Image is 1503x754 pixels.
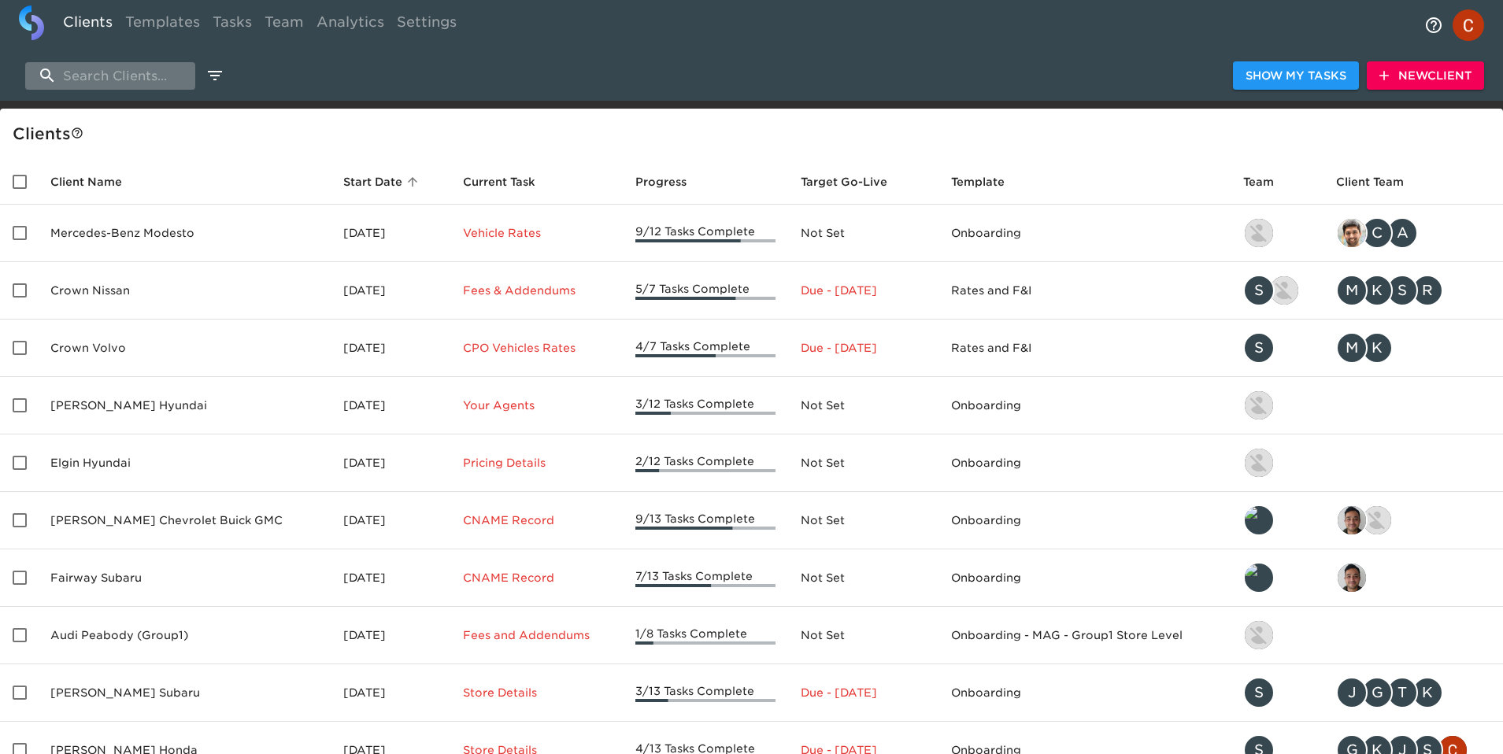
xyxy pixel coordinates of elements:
div: mcooley@crowncars.com, kwilson@crowncars.com, sparent@crowncars.com, rrobins@crowncars.com [1336,275,1490,306]
div: kevin.lo@roadster.com [1243,390,1311,421]
td: 5/7 Tasks Complete [623,262,787,320]
div: sandeep@simplemnt.com, clayton.mandel@roadster.com, angelique.nurse@roadster.com [1336,217,1490,249]
div: mcooley@crowncars.com, kwilson@crowncars.com [1336,332,1490,364]
span: Progress [635,172,707,191]
div: sai@simplemnt.com [1336,562,1490,593]
img: kevin.lo@roadster.com [1245,449,1273,477]
img: logo [19,6,44,40]
span: Show My Tasks [1246,66,1346,86]
td: [DATE] [331,434,450,492]
img: nikko.foster@roadster.com [1363,506,1391,534]
div: kevin.lo@roadster.com [1243,447,1311,479]
td: Not Set [788,434,938,492]
td: Not Set [788,607,938,664]
span: Client Name [50,172,143,191]
img: sandeep@simplemnt.com [1338,219,1366,247]
td: Fairway Subaru [38,549,331,607]
td: Not Set [788,205,938,262]
button: Show My Tasks [1233,61,1359,91]
td: Mercedes-Benz Modesto [38,205,331,262]
p: Fees & Addendums [463,283,611,298]
td: 3/12 Tasks Complete [623,377,787,434]
td: 4/7 Tasks Complete [623,320,787,377]
span: Client Team [1336,172,1424,191]
td: Onboarding [938,664,1231,722]
div: J [1336,677,1368,708]
span: Current Task [463,172,556,191]
p: Pricing Details [463,455,611,471]
svg: This is a list of all of your clients and clients shared with you [71,127,83,139]
p: CPO Vehicles Rates [463,340,611,356]
td: Audi Peabody (Group1) [38,607,331,664]
a: Tasks [206,6,258,44]
div: savannah@roadster.com, austin@roadster.com [1243,275,1311,306]
td: Onboarding [938,434,1231,492]
div: K [1412,677,1443,708]
td: [PERSON_NAME] Chevrolet Buick GMC [38,492,331,549]
div: M [1336,275,1368,306]
button: NewClient [1367,61,1484,91]
td: Onboarding [938,549,1231,607]
span: This is the next Task in this Hub that should be completed [463,172,535,191]
div: A [1386,217,1418,249]
div: nikko.foster@roadster.com [1243,619,1311,651]
td: 7/13 Tasks Complete [623,549,787,607]
td: Onboarding [938,205,1231,262]
td: 3/13 Tasks Complete [623,664,787,722]
p: Fees and Addendums [463,627,611,643]
p: Due - [DATE] [801,685,926,700]
img: austin@roadster.com [1270,276,1298,305]
td: Not Set [788,549,938,607]
p: Vehicle Rates [463,225,611,241]
a: Clients [57,6,119,44]
div: savannah@roadster.com [1243,332,1311,364]
p: CNAME Record [463,512,611,528]
div: T [1386,677,1418,708]
td: Rates and F&I [938,262,1231,320]
td: [PERSON_NAME] Hyundai [38,377,331,434]
span: Start Date [343,172,423,191]
img: Profile [1453,9,1484,41]
p: Your Agents [463,397,611,413]
td: Not Set [788,377,938,434]
button: edit [202,62,228,89]
img: nikko.foster@roadster.com [1245,621,1273,649]
td: [PERSON_NAME] Subaru [38,664,331,722]
td: Not Set [788,492,938,549]
td: [DATE] [331,664,450,722]
div: K [1361,275,1393,306]
div: M [1336,332,1368,364]
td: 1/8 Tasks Complete [623,607,787,664]
td: 9/13 Tasks Complete [623,492,787,549]
div: james.kurtenbach@schomp.com, george.lawton@schomp.com, tj.joyce@schomp.com, kevin.mand@schomp.com [1336,677,1490,708]
img: leland@roadster.com [1245,506,1273,534]
img: leland@roadster.com [1245,564,1273,592]
div: kevin.lo@roadster.com [1243,217,1311,249]
td: [DATE] [331,377,450,434]
div: C [1361,217,1393,249]
p: Due - [DATE] [801,283,926,298]
a: Templates [119,6,206,44]
div: savannah@roadster.com [1243,677,1311,708]
div: leland@roadster.com [1243,505,1311,536]
td: Elgin Hyundai [38,434,331,492]
a: Team [258,6,310,44]
td: [DATE] [331,262,450,320]
p: Store Details [463,685,611,700]
td: 9/12 Tasks Complete [623,205,787,262]
span: New Client [1379,66,1472,86]
p: CNAME Record [463,570,611,586]
td: Onboarding [938,377,1231,434]
div: G [1361,677,1393,708]
div: S [1243,275,1275,306]
td: [DATE] [331,320,450,377]
button: notifications [1415,6,1453,44]
span: Target Go-Live [801,172,887,191]
p: Due - [DATE] [801,340,926,356]
div: R [1412,275,1443,306]
td: Rates and F&I [938,320,1231,377]
td: [DATE] [331,607,450,664]
td: [DATE] [331,549,450,607]
span: Template [951,172,1025,191]
img: kevin.lo@roadster.com [1245,391,1273,420]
